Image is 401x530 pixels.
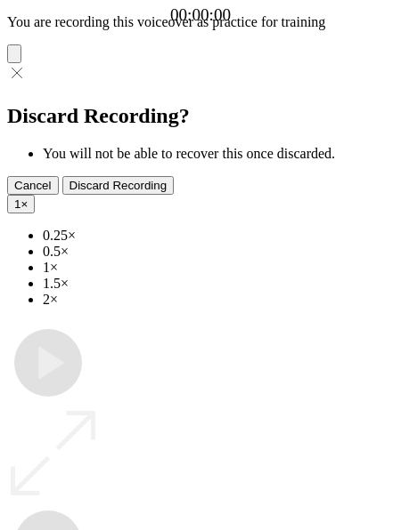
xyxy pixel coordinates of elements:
li: You will not be able to recover this once discarded. [43,146,394,162]
li: 1.5× [43,276,394,292]
p: You are recording this voiceover as practice for training [7,14,394,30]
a: 00:00:00 [170,5,231,25]
button: Discard Recording [62,176,175,195]
li: 0.25× [43,228,394,244]
span: 1 [14,197,20,211]
li: 1× [43,260,394,276]
button: 1× [7,195,35,213]
li: 0.5× [43,244,394,260]
li: 2× [43,292,394,308]
h2: Discard Recording? [7,104,394,128]
button: Cancel [7,176,59,195]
